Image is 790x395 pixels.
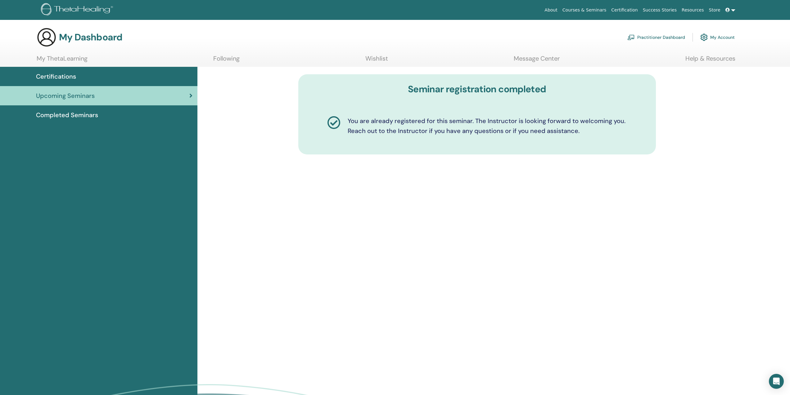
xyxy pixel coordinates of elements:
a: Wishlist [365,55,388,67]
img: chalkboard-teacher.svg [627,34,635,40]
a: Courses & Seminars [560,4,609,16]
a: Practitioner Dashboard [627,30,685,44]
a: My ThetaLearning [37,55,88,67]
a: My Account [700,30,735,44]
a: Help & Resources [685,55,735,67]
a: Message Center [514,55,560,67]
div: Open Intercom Messenger [769,374,784,389]
img: cog.svg [700,32,708,43]
h3: My Dashboard [59,32,122,43]
span: Certifications [36,72,76,81]
p: You are already registered for this seminar. The Instructor is looking forward to welcoming you. ... [348,116,627,136]
a: About [542,4,560,16]
h3: Seminar registration completed [308,84,647,95]
a: Store [706,4,723,16]
img: generic-user-icon.jpg [37,27,56,47]
a: Certification [609,4,640,16]
img: logo.png [41,3,115,17]
a: Following [213,55,240,67]
span: Upcoming Seminars [36,91,95,100]
span: Completed Seminars [36,110,98,120]
a: Resources [679,4,706,16]
a: Success Stories [640,4,679,16]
